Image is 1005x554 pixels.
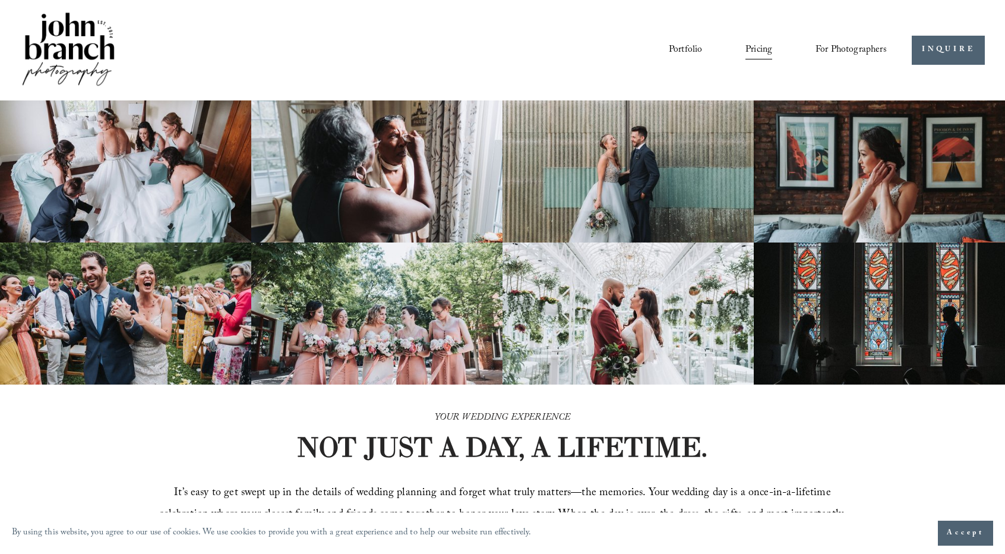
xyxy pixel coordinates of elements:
[251,243,502,385] img: A bride and four bridesmaids in pink dresses, holding bouquets with pink and white flowers, smili...
[912,36,985,65] a: INQUIRE
[745,40,772,60] a: Pricing
[435,410,571,426] em: YOUR WEDDING EXPERIENCE
[502,243,754,385] img: Bride and groom standing in an elegant greenhouse with chandeliers and lush greenery.
[754,100,1005,243] img: Bride adjusting earring in front of framed posters on a brick wall.
[816,40,887,60] a: folder dropdown
[502,100,754,243] img: A bride and groom standing together, laughing, with the bride holding a bouquet in front of a cor...
[938,521,993,546] button: Accept
[12,525,532,542] p: By using this website, you agree to our use of cookies. We use cookies to provide you with a grea...
[251,100,502,243] img: Woman applying makeup to another woman near a window with floral curtains and autumn flowers.
[816,41,887,59] span: For Photographers
[159,484,848,546] span: It’s easy to get swept up in the details of wedding planning and forget what truly matters—the me...
[754,243,1005,385] img: Silhouettes of a bride and groom facing each other in a church, with colorful stained glass windo...
[20,10,116,90] img: John Branch IV Photography
[296,430,707,464] strong: NOT JUST A DAY, A LIFETIME.
[669,40,702,60] a: Portfolio
[947,527,984,539] span: Accept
